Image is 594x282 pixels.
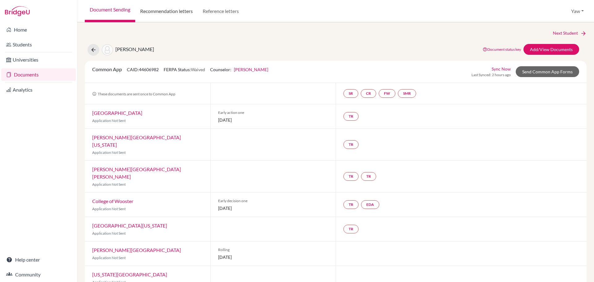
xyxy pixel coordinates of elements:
span: Waived [191,67,205,72]
a: Documents [1,68,76,81]
a: SMR [398,89,416,98]
a: Add/View Documents [523,44,579,55]
img: Bridge-U [5,6,30,16]
a: SR [343,89,358,98]
a: [GEOGRAPHIC_DATA][US_STATE] [92,223,167,228]
a: [PERSON_NAME][GEOGRAPHIC_DATA][US_STATE] [92,134,181,148]
a: [US_STATE][GEOGRAPHIC_DATA] [92,271,167,277]
a: [PERSON_NAME] [234,67,268,72]
a: Community [1,268,76,281]
span: Application Not Sent [92,255,126,260]
span: Counselor: [210,67,268,72]
a: Send Common App Forms [516,66,579,77]
a: College of Wooster [92,198,133,204]
span: Application Not Sent [92,150,126,155]
span: Early decision one [218,198,329,204]
span: Last Synced: 2 hours ago [471,72,511,78]
a: FW [379,89,395,98]
span: [DATE] [218,205,329,211]
a: Sync Now [492,66,511,72]
a: EDA [361,200,379,209]
a: TR [361,172,376,181]
span: Application Not Sent [92,206,126,211]
a: TR [343,225,359,233]
span: Application Not Sent [92,118,126,123]
a: [PERSON_NAME][GEOGRAPHIC_DATA][PERSON_NAME] [92,166,181,180]
a: [GEOGRAPHIC_DATA] [92,110,142,116]
span: Common App [92,66,122,72]
span: [DATE] [218,254,329,260]
span: CAID: 44606982 [127,67,159,72]
span: Rolling [218,247,329,253]
a: CR [361,89,376,98]
a: Help center [1,254,76,266]
a: Analytics [1,84,76,96]
a: [PERSON_NAME][GEOGRAPHIC_DATA] [92,247,181,253]
span: Application Not Sent [92,182,126,187]
a: TR [343,172,359,181]
a: TR [343,200,359,209]
a: Students [1,38,76,51]
a: Home [1,24,76,36]
a: Next Student [553,30,587,37]
span: Application Not Sent [92,231,126,236]
span: [PERSON_NAME] [115,46,154,52]
button: Yaw [568,5,587,17]
a: Document status key [483,47,521,52]
span: [DATE] [218,117,329,123]
a: TR [343,140,359,149]
span: These documents are sent once to Common App [92,92,175,96]
a: Universities [1,54,76,66]
span: FERPA Status: [164,67,205,72]
a: TR [343,112,359,121]
span: Early action one [218,110,329,115]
